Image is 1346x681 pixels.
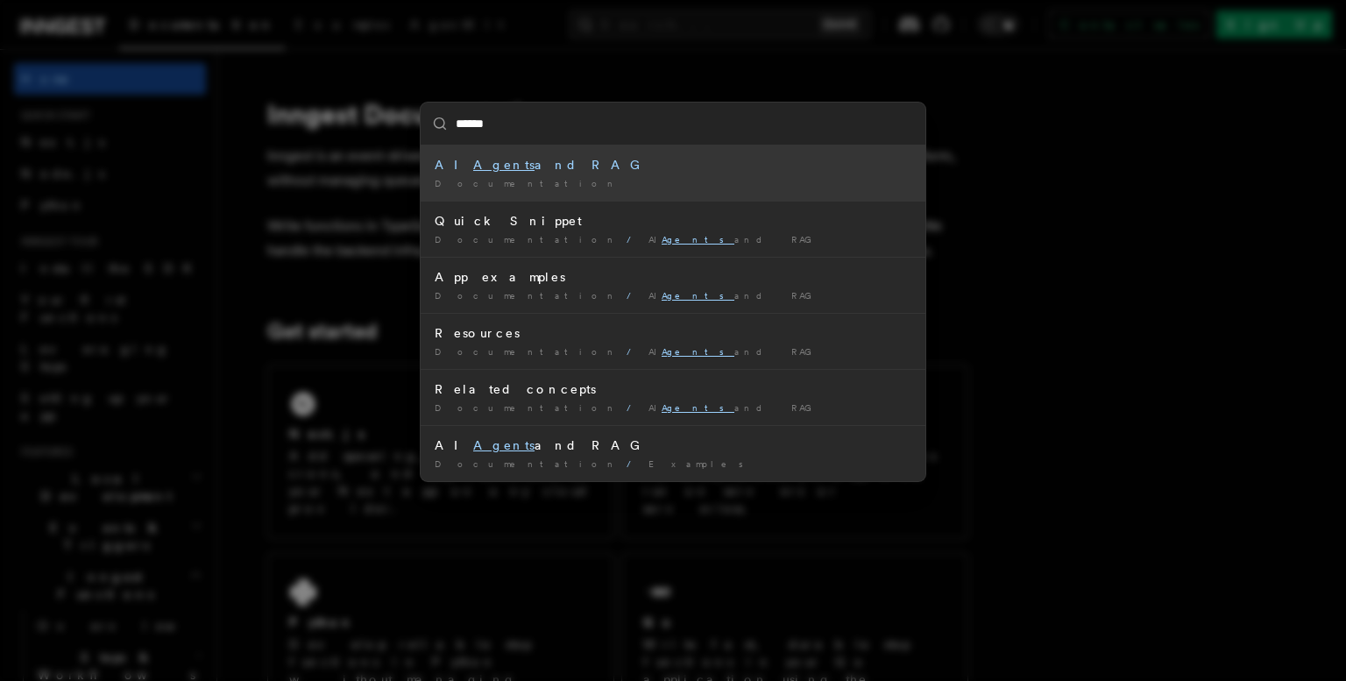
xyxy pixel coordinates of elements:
span: / [627,458,641,469]
span: / [627,234,641,245]
div: AI and RAG [435,156,911,174]
div: Quick Snippet [435,212,911,230]
span: Examples [648,458,754,469]
div: AI and RAG [435,436,911,454]
span: Documentation [435,234,620,245]
span: Documentation [435,402,620,413]
span: AI and RAG [648,234,819,245]
span: / [627,346,641,357]
span: Documentation [435,178,620,188]
span: Documentation [435,458,620,469]
span: AI and RAG [648,402,819,413]
span: AI and RAG [648,290,819,301]
div: App examples [435,268,911,286]
div: Related concepts [435,380,911,398]
mark: Agents [662,290,734,301]
mark: Agents [473,158,535,172]
mark: Agents [473,438,535,452]
span: / [627,402,641,413]
mark: Agents [662,234,734,245]
mark: Agents [662,402,734,413]
div: Resources [435,324,911,342]
span: Documentation [435,290,620,301]
span: AI and RAG [648,346,819,357]
mark: Agents [662,346,734,357]
span: Documentation [435,346,620,357]
span: / [627,290,641,301]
